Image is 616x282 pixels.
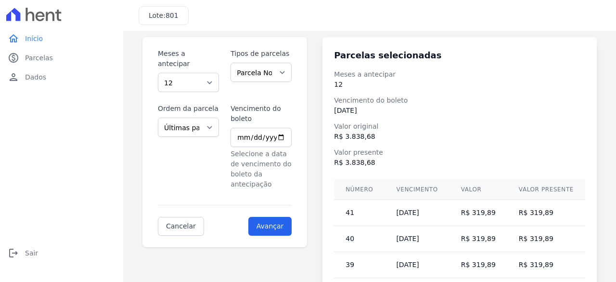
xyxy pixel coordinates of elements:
a: logoutSair [4,243,119,263]
label: Ordem da parcela [158,104,219,114]
h3: Parcelas selecionadas [334,49,585,62]
h3: Lote: [149,11,179,21]
td: R$ 319,89 [449,226,507,252]
input: Avançar [248,217,292,236]
p: Selecione a data de vencimento do boleto da antecipação [231,149,292,189]
span: Início [25,34,43,43]
dd: R$ 3.838,68 [334,132,585,142]
span: 801 [166,12,179,19]
dd: 12 [334,80,585,90]
th: Valor [449,179,507,200]
th: Valor presente [507,179,585,200]
td: R$ 319,89 [507,200,585,226]
td: R$ 319,89 [507,252,585,278]
td: 41 [334,200,385,226]
td: R$ 319,89 [449,252,507,278]
td: 40 [334,226,385,252]
a: paidParcelas [4,48,119,67]
th: Vencimento [385,179,449,200]
th: Número [334,179,385,200]
td: [DATE] [385,200,449,226]
td: 39 [334,252,385,278]
dt: Valor original [334,121,585,132]
td: R$ 319,89 [449,200,507,226]
i: person [8,71,19,83]
dt: Valor presente [334,148,585,158]
td: [DATE] [385,252,449,278]
label: Tipos de parcelas [231,49,292,59]
dt: Meses a antecipar [334,69,585,80]
dd: R$ 3.838,68 [334,158,585,168]
span: Parcelas [25,53,53,63]
i: home [8,33,19,44]
i: logout [8,247,19,259]
i: paid [8,52,19,64]
span: Dados [25,72,46,82]
td: [DATE] [385,226,449,252]
label: Meses a antecipar [158,49,219,69]
label: Vencimento do boleto [231,104,292,124]
span: Sair [25,248,38,258]
td: R$ 319,89 [507,226,585,252]
a: Cancelar [158,217,204,236]
dt: Vencimento do boleto [334,95,585,106]
a: homeInício [4,29,119,48]
dd: [DATE] [334,106,585,116]
a: personDados [4,67,119,87]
